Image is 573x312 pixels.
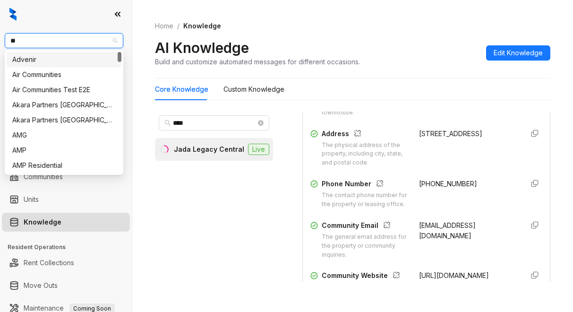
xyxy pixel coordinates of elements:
div: The general email address for the property or community inquiries. [322,233,408,260]
div: AMP [12,145,116,156]
div: Community Email [322,220,408,233]
div: Air Communities Test E2E [12,85,116,95]
a: Knowledge [24,213,61,232]
div: Akara Partners [GEOGRAPHIC_DATA] [12,115,116,125]
div: Address [322,129,408,141]
div: Advenir [12,54,116,65]
a: Rent Collections [24,253,74,272]
div: Core Knowledge [155,84,208,95]
div: Air Communities [12,69,116,80]
li: Collections [2,127,130,146]
span: close-circle [258,120,264,126]
a: Communities [24,167,63,186]
div: AMG [7,128,121,143]
li: Leads [2,63,130,82]
a: Units [24,190,39,209]
span: Knowledge [183,22,221,30]
div: Akara Partners [GEOGRAPHIC_DATA] [12,100,116,110]
span: [PHONE_NUMBER] [419,180,477,188]
div: AMP Residential [12,160,116,171]
h3: Resident Operations [8,243,132,251]
span: Edit Knowledge [494,48,543,58]
div: AMP Residential [7,158,121,173]
div: Akara Partners Phoenix [7,113,121,128]
div: Advenir [7,52,121,67]
span: search [164,120,171,126]
div: Air Communities Test E2E [7,82,121,97]
span: Live [248,144,269,155]
div: AMP [7,143,121,158]
li: Knowledge [2,213,130,232]
div: Build and customize automated messages for different occasions. [155,57,360,67]
a: Home [153,21,175,31]
span: [URL][DOMAIN_NAME] [419,271,489,279]
li: Leasing [2,104,130,123]
div: [STREET_ADDRESS] [419,129,516,139]
div: Custom Knowledge [223,84,284,95]
button: Edit Knowledge [486,45,550,61]
div: Akara Partners Nashville [7,97,121,113]
li: Units [2,190,130,209]
div: The physical address of the property, including city, state, and postal code. [322,141,408,168]
div: Jada Legacy Central [174,144,244,155]
div: The contact phone number for the property or leasing office. [322,191,408,209]
a: Move Outs [24,276,58,295]
li: Move Outs [2,276,130,295]
h2: AI Knowledge [155,39,249,57]
li: / [177,21,180,31]
li: Communities [2,167,130,186]
span: [EMAIL_ADDRESS][DOMAIN_NAME] [419,221,476,240]
img: logo [9,8,17,21]
li: Rent Collections [2,253,130,272]
div: Community Website [322,270,408,283]
div: Phone Number [322,179,408,191]
div: Air Communities [7,67,121,82]
div: AMG [12,130,116,140]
